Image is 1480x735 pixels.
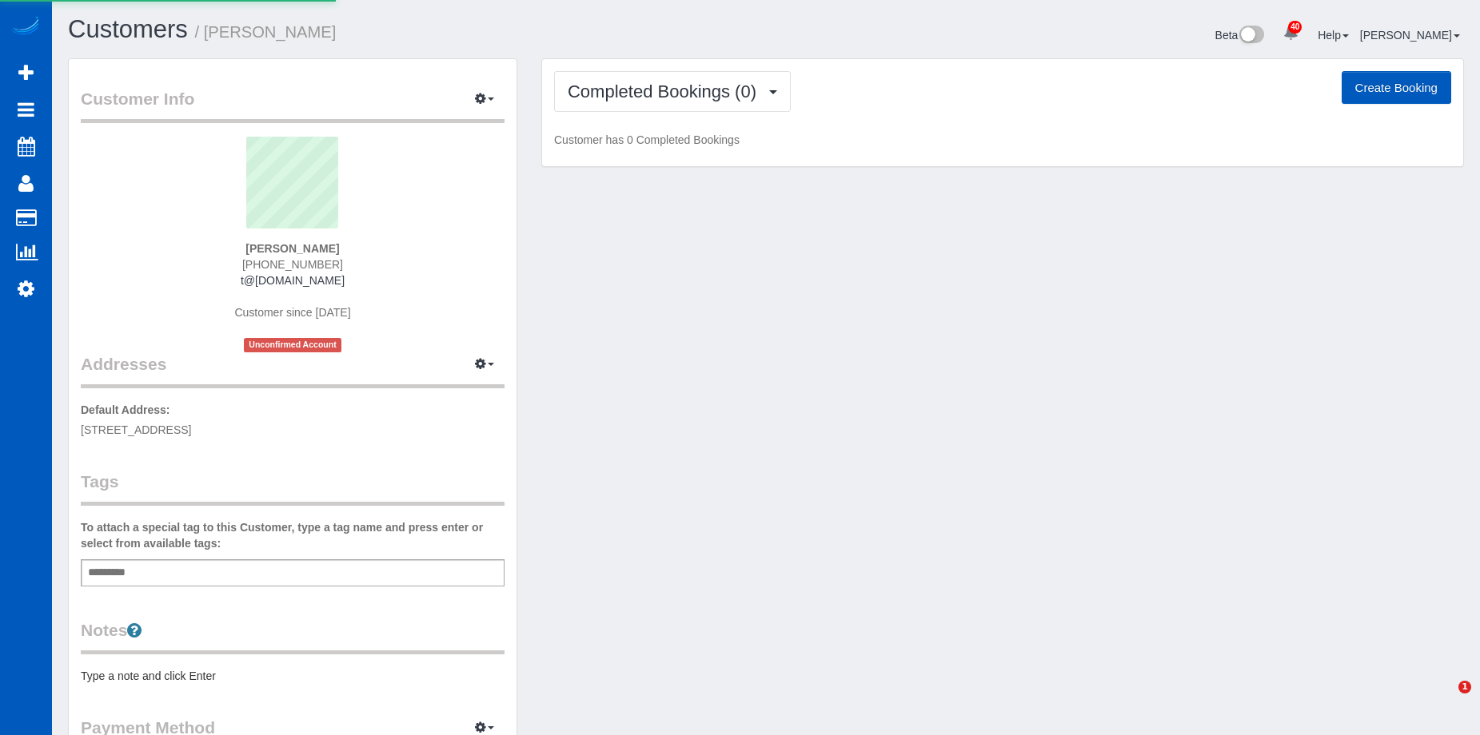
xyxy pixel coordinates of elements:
span: [PHONE_NUMBER] [242,258,343,271]
p: Customer has 0 Completed Bookings [554,132,1451,148]
button: Create Booking [1342,71,1451,105]
span: Completed Bookings (0) [568,81,764,101]
strong: [PERSON_NAME] [245,242,339,255]
span: 40 [1288,21,1302,34]
small: / [PERSON_NAME] [195,23,337,41]
span: [STREET_ADDRESS] [81,423,191,436]
button: Completed Bookings (0) [554,71,791,112]
a: Beta [1215,29,1265,42]
legend: Customer Info [81,87,505,123]
span: 1 [1458,681,1471,693]
img: New interface [1238,26,1264,46]
span: Unconfirmed Account [244,338,341,352]
a: [PERSON_NAME] [1360,29,1460,42]
pre: Type a note and click Enter [81,668,505,684]
a: Customers [68,15,188,43]
img: Automaid Logo [10,16,42,38]
span: Customer since [DATE] [234,306,350,319]
a: 40 [1275,16,1306,51]
legend: Notes [81,618,505,654]
label: Default Address: [81,402,170,418]
a: t@[DOMAIN_NAME] [241,274,345,287]
legend: Tags [81,470,505,506]
a: Help [1318,29,1349,42]
label: To attach a special tag to this Customer, type a tag name and press enter or select from availabl... [81,519,505,551]
iframe: Intercom live chat [1426,681,1464,719]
